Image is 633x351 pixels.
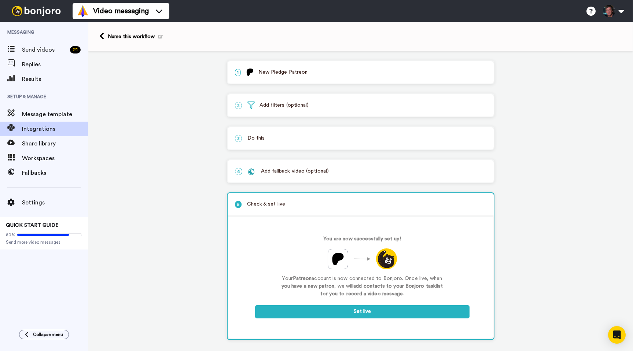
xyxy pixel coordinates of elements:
div: 21 [70,46,81,53]
img: ArrowLong.svg [354,257,371,261]
div: 3Do this [227,126,494,150]
span: 5 [235,201,242,208]
div: 2Add filters (optional) [227,93,494,117]
span: 2 [235,102,242,109]
button: Collapse menu [19,330,69,339]
span: Integrations [22,125,88,133]
p: Do this [235,134,486,142]
span: 4 [235,168,242,175]
span: Message template [22,110,88,119]
span: Video messaging [93,6,149,16]
img: logo_patreon.svg [332,253,344,265]
span: 3 [235,135,242,142]
span: Collapse menu [33,332,63,337]
div: 1New Pledge Patreon [227,60,494,84]
strong: Patreon [293,276,312,281]
p: Your account is now connected to Bonjoro. Once live, when , we will . [278,275,446,298]
span: QUICK START GUIDE [6,223,59,228]
span: Fallbacks [22,169,88,177]
img: vm-color.svg [77,5,89,17]
div: Open Intercom Messenger [608,326,626,344]
p: New Pledge Patreon [235,69,486,76]
span: Share library [22,139,88,148]
span: Replies [22,60,88,69]
img: logo_round_yellow.svg [376,248,397,269]
span: Workspaces [22,154,88,163]
div: Name this workflow [108,33,163,40]
div: Add fallback video (optional) [248,167,329,175]
div: 4Add fallback video (optional) [227,159,494,183]
span: Send more video messages [6,239,82,245]
button: Set live [255,305,470,318]
span: 80% [6,232,15,238]
p: Add filters (optional) [235,101,486,109]
strong: you have a new patron [281,284,335,289]
span: 1 [235,69,241,76]
img: filter.svg [247,101,255,109]
span: Send videos [22,45,67,54]
span: Results [22,75,88,84]
img: bj-logo-header-white.svg [9,6,64,16]
img: logo_patreon.svg [246,69,254,76]
span: Settings [22,198,88,207]
p: You are now successfully set up! [323,235,401,243]
strong: add contacts to your Bonjoro tasklist for you to record a video message [320,284,443,296]
p: Check & set live [235,200,486,208]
